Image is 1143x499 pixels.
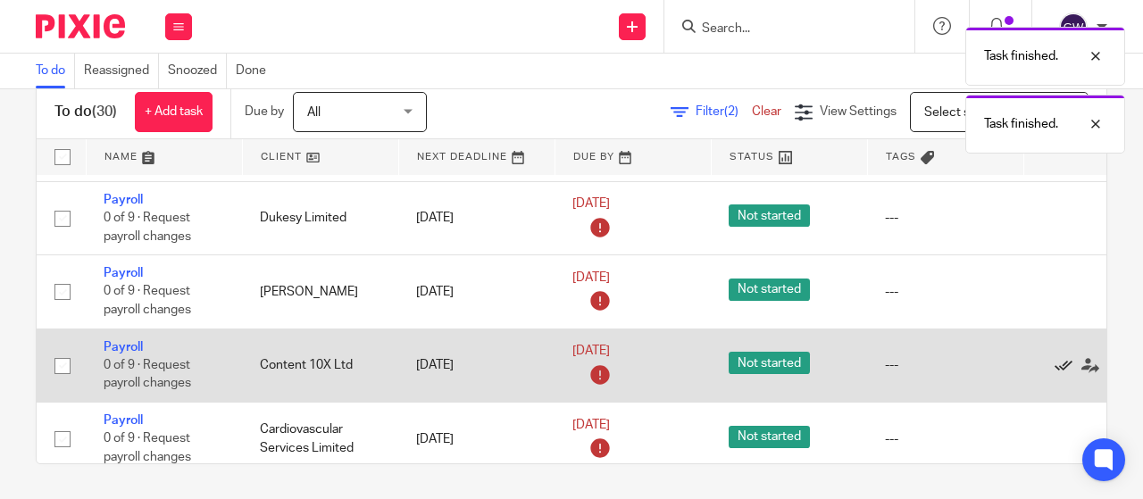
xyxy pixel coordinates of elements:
[168,54,227,88] a: Snoozed
[104,341,143,353] a: Payroll
[398,329,555,402] td: [DATE]
[242,403,398,476] td: Cardiovascular Services Limited
[135,92,213,132] a: + Add task
[572,271,610,284] span: [DATE]
[242,181,398,254] td: Dukesy Limited
[572,419,610,431] span: [DATE]
[104,433,191,464] span: 0 of 9 · Request payroll changes
[104,286,191,317] span: 0 of 9 · Request payroll changes
[729,279,810,301] span: Not started
[104,414,143,427] a: Payroll
[36,14,125,38] img: Pixie
[984,115,1058,133] p: Task finished.
[307,106,321,119] span: All
[729,352,810,374] span: Not started
[885,356,1005,374] div: ---
[104,194,143,206] a: Payroll
[104,359,191,390] span: 0 of 9 · Request payroll changes
[729,426,810,448] span: Not started
[242,255,398,329] td: [PERSON_NAME]
[885,209,1005,227] div: ---
[885,283,1005,301] div: ---
[1059,12,1088,41] img: svg%3E
[729,204,810,227] span: Not started
[92,104,117,119] span: (30)
[885,430,1005,448] div: ---
[54,103,117,121] h1: To do
[236,54,275,88] a: Done
[84,54,159,88] a: Reassigned
[104,212,191,243] span: 0 of 9 · Request payroll changes
[572,197,610,210] span: [DATE]
[1055,356,1081,374] a: Mark as done
[36,54,75,88] a: To do
[984,47,1058,65] p: Task finished.
[242,329,398,402] td: Content 10X Ltd
[886,152,916,162] span: Tags
[398,255,555,329] td: [DATE]
[398,403,555,476] td: [DATE]
[572,345,610,357] span: [DATE]
[398,181,555,254] td: [DATE]
[245,103,284,121] p: Due by
[104,267,143,279] a: Payroll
